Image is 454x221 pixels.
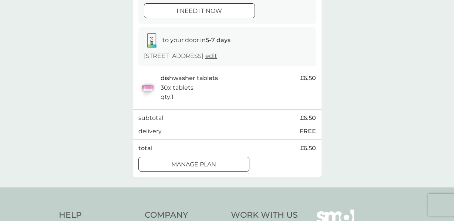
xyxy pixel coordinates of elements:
[145,210,223,221] h4: Company
[171,160,216,169] p: Manage plan
[176,6,222,16] p: i need it now
[144,51,217,61] p: [STREET_ADDRESS]
[205,52,217,59] a: edit
[300,73,316,83] span: £6.50
[300,127,316,136] p: FREE
[231,210,298,221] h4: Work With Us
[161,83,194,93] p: 30x tablets
[161,92,174,102] p: qty : 1
[161,73,218,83] p: dishwasher tablets
[206,37,231,44] strong: 5-7 days
[300,113,316,123] span: £6.50
[162,37,231,44] span: to your door in
[138,127,162,136] p: delivery
[59,210,138,221] h4: Help
[300,144,316,153] span: £6.50
[138,113,163,123] p: subtotal
[144,3,255,18] button: i need it now
[138,144,152,153] p: total
[138,157,249,172] button: Manage plan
